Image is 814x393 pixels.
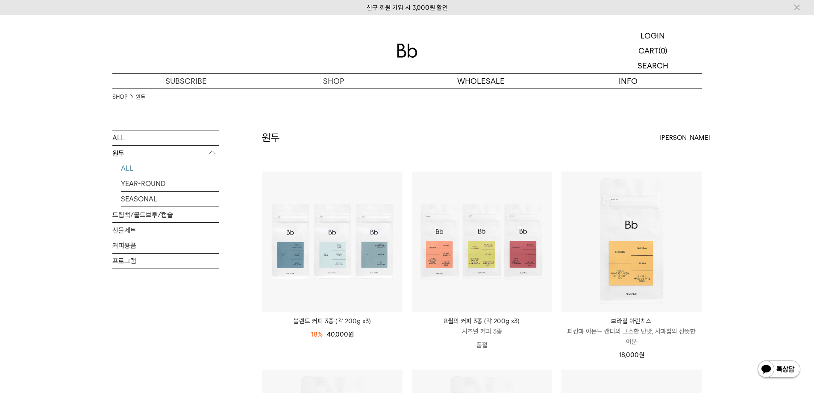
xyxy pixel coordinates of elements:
p: INFO [555,74,702,89]
a: 원두 [136,93,145,101]
span: 원 [639,351,644,359]
a: SEASONAL [121,192,219,207]
a: SHOP [260,74,407,89]
p: 피칸과 아몬드 캔디의 고소한 단맛, 사과칩의 산뜻한 여운 [561,326,702,347]
img: 8월의 커피 3종 (각 200g x3) [412,171,552,312]
p: 원두 [112,146,219,161]
p: CART [638,43,658,58]
p: WHOLESALE [407,74,555,89]
img: 블렌드 커피 3종 (각 200g x3) [262,171,403,312]
img: 카카오톡 채널 1:1 채팅 버튼 [757,360,801,380]
a: 프로그램 [112,254,219,269]
a: SHOP [112,93,127,101]
img: 로고 [397,44,417,58]
a: YEAR-ROUND [121,176,219,191]
a: 선물세트 [112,223,219,238]
h2: 원두 [262,130,280,145]
img: 브라질 아란치스 [561,171,702,312]
p: SEARCH [638,58,668,73]
a: 드립백/콜드브루/캡슐 [112,207,219,222]
span: [PERSON_NAME] [659,133,711,143]
a: 8월의 커피 3종 (각 200g x3) 시즈널 커피 3종 [412,316,552,337]
span: 40,000 [327,331,354,338]
a: 신규 회원 가입 시 3,000원 할인 [367,4,448,12]
a: ALL [112,130,219,145]
div: 18% [311,329,323,340]
a: 브라질 아란치스 피칸과 아몬드 캔디의 고소한 단맛, 사과칩의 산뜻한 여운 [561,316,702,347]
a: 블렌드 커피 3종 (각 200g x3) [262,316,403,326]
a: CART (0) [604,43,702,58]
p: 시즈널 커피 3종 [412,326,552,337]
span: 18,000 [619,351,644,359]
a: SUBSCRIBE [112,74,260,89]
p: 브라질 아란치스 [561,316,702,326]
p: LOGIN [641,28,665,43]
a: ALL [121,161,219,176]
p: 8월의 커피 3종 (각 200g x3) [412,316,552,326]
span: 원 [348,331,354,338]
a: 커피용품 [112,238,219,253]
p: (0) [658,43,667,58]
p: 품절 [412,337,552,354]
a: LOGIN [604,28,702,43]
